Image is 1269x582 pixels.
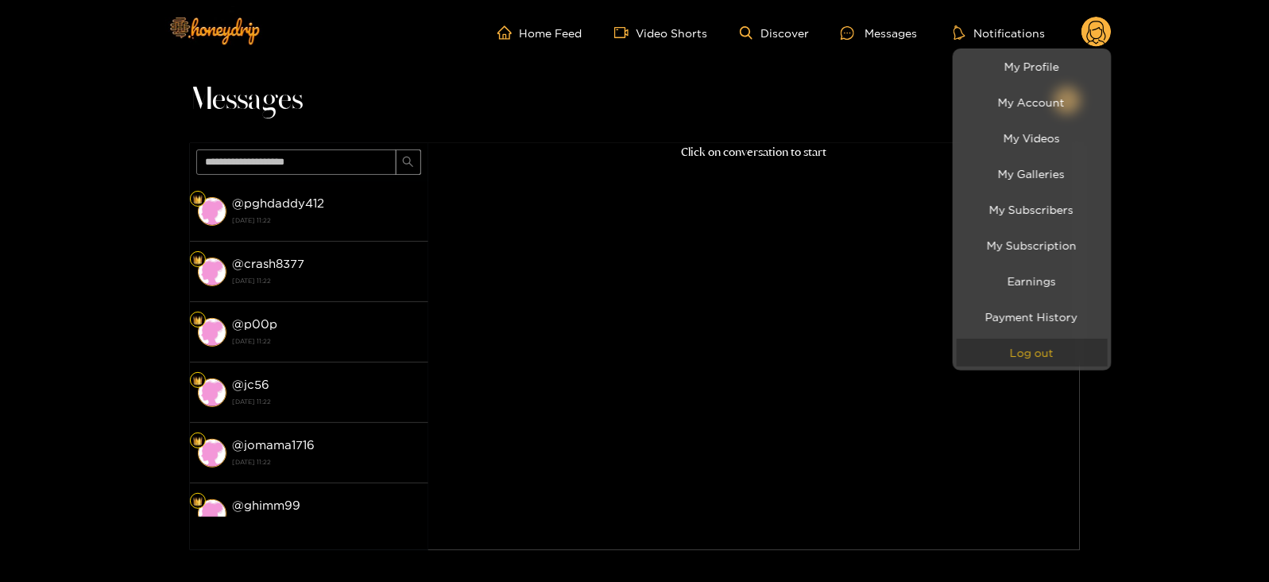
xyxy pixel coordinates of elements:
[957,52,1108,80] a: My Profile
[957,339,1108,367] button: Log out
[957,303,1108,331] a: Payment History
[957,160,1108,188] a: My Galleries
[957,88,1108,116] a: My Account
[957,231,1108,259] a: My Subscription
[957,124,1108,152] a: My Videos
[957,267,1108,295] a: Earnings
[957,196,1108,223] a: My Subscribers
